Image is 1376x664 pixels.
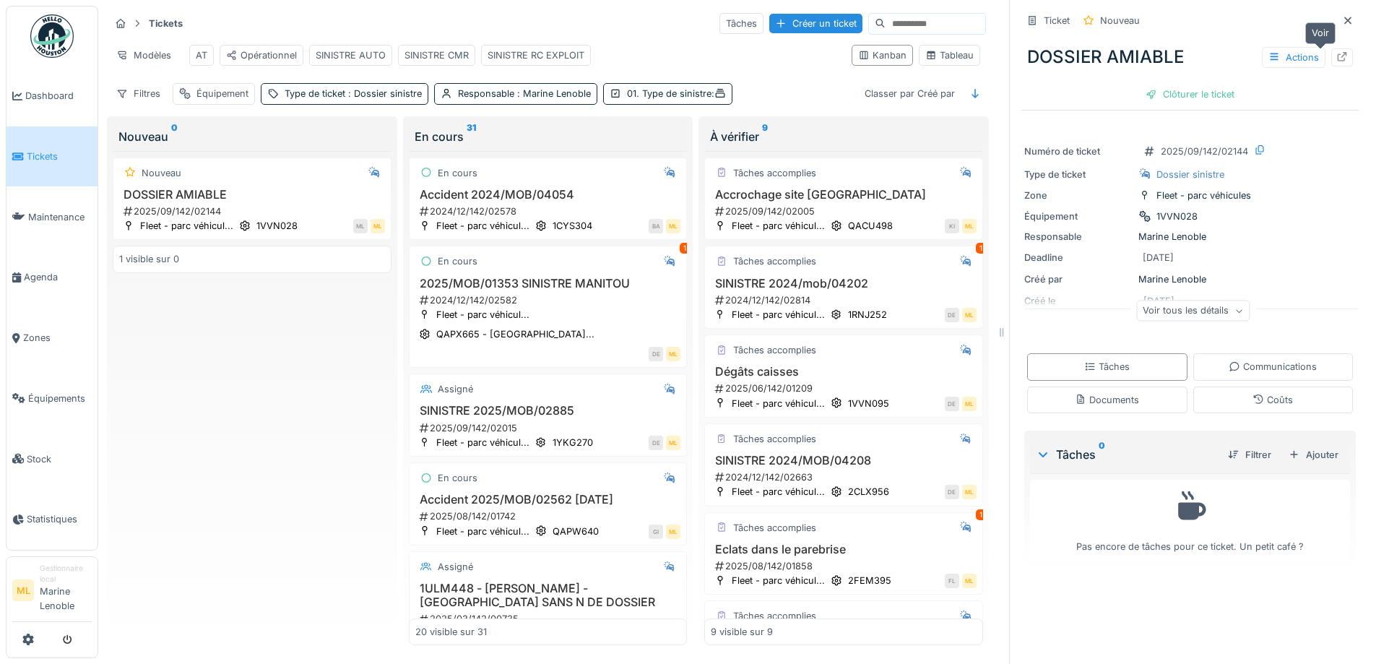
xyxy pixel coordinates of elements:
div: GI [649,525,663,539]
div: Fleet - parc véhicul... [732,219,825,233]
sup: 0 [1099,446,1105,463]
span: : [711,88,726,99]
span: : Dossier sinistre [345,88,422,99]
div: DE [945,308,959,322]
div: Pas encore de tâches pour ce ticket. Un petit café ? [1039,486,1341,553]
sup: 9 [762,128,768,145]
div: Actions [1262,47,1325,68]
h3: Dégâts caisses [711,365,977,379]
div: Marine Lenoble [1024,230,1356,243]
div: ML [666,525,680,539]
div: En cours [438,471,477,485]
span: : Marine Lenoble [514,88,591,99]
div: Fleet - parc véhicul... [436,219,529,233]
div: Nouveau [1100,14,1140,27]
div: Fleet - parc véhicul... [732,485,825,499]
div: Fleet - parc véhicul... [436,308,529,322]
a: Statistiques [7,489,98,550]
a: Maintenance [7,186,98,247]
div: 20 visible sur 31 [415,624,487,638]
div: Numéro de ticket [1024,145,1133,158]
div: 2025/09/142/02144 [1161,145,1248,158]
div: 2CLX956 [848,485,889,499]
span: Agenda [24,270,92,284]
h3: 2025/MOB/01353 SINISTRE MANITOU [415,277,681,290]
div: Créé par [1024,272,1133,286]
div: Tâches [1084,360,1130,374]
div: Marine Lenoble [1024,272,1356,286]
div: 2025/06/142/01209 [714,381,977,395]
div: Gestionnaire local [40,563,92,585]
div: Kanban [858,48,906,62]
div: 1YKG270 [553,436,593,449]
div: SINISTRE RC EXPLOIT [488,48,584,62]
div: 2025/03/142/00735 [418,612,681,626]
div: 1 visible sur 0 [119,252,179,266]
sup: 31 [467,128,476,145]
div: SINISTRE AUTO [316,48,386,62]
div: Fleet - parc véhicul... [436,525,529,538]
div: ML [962,397,977,411]
span: Dashboard [25,89,92,103]
div: Tableau [925,48,974,62]
div: Fleet - parc véhicules [1156,189,1251,202]
div: ML [962,308,977,322]
a: ML Gestionnaire localMarine Lenoble [12,563,92,622]
div: Équipement [1024,210,1133,223]
div: Opérationnel [226,48,297,62]
li: Marine Lenoble [40,563,92,618]
div: 9 visible sur 9 [711,624,773,638]
div: 1VVN028 [256,219,298,233]
div: ML [666,436,680,450]
div: Responsable [458,87,591,100]
div: QACU498 [848,219,893,233]
div: [DATE] [1143,251,1174,264]
div: Filtres [110,83,167,104]
span: Équipements [28,392,92,405]
div: Clôturer le ticket [1140,85,1240,104]
sup: 0 [171,128,178,145]
div: DE [649,347,663,361]
div: Filtrer [1222,445,1277,465]
div: Deadline [1024,251,1133,264]
div: ML [666,347,680,361]
div: En cours [438,166,477,180]
div: ML [962,485,977,499]
div: 2025/09/142/02005 [714,204,977,218]
div: Tâches accomplies [733,521,816,535]
div: Assigné [438,560,473,574]
a: Agenda [7,247,98,308]
h3: Accrochage site [GEOGRAPHIC_DATA] [711,188,977,202]
div: 2025/08/142/01858 [714,559,977,573]
div: 1RNJ252 [848,308,887,322]
div: En cours [415,128,682,145]
div: Équipement [196,87,248,100]
strong: Tickets [143,17,189,30]
div: 2024/12/142/02578 [418,204,681,218]
div: DE [945,397,959,411]
div: Modèles [110,45,178,66]
div: Fleet - parc véhicul... [732,397,825,410]
div: QAPW640 [553,525,599,538]
div: 1 [976,243,986,254]
div: Tâches accomplies [733,609,816,623]
div: Créer un ticket [769,14,862,33]
div: Tâches [1036,446,1216,463]
div: 2025/09/142/02144 [122,204,385,218]
div: 1 [680,243,690,254]
a: Dashboard [7,66,98,126]
div: Voir tous les détails [1136,301,1250,322]
span: Maintenance [28,210,92,224]
div: 2024/12/142/02582 [418,293,681,307]
span: Statistiques [27,512,92,526]
div: Classer par Créé par [858,83,961,104]
div: 01. Type de sinistre [627,87,726,100]
div: Zone [1024,189,1133,202]
div: 2025/09/142/02015 [418,421,681,435]
div: 1VVN028 [1156,210,1198,223]
div: Coûts [1252,393,1293,407]
a: Équipements [7,368,98,429]
div: Assigné [438,382,473,396]
div: Dossier sinistre [1156,168,1224,181]
div: Fleet - parc véhicul... [140,219,233,233]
